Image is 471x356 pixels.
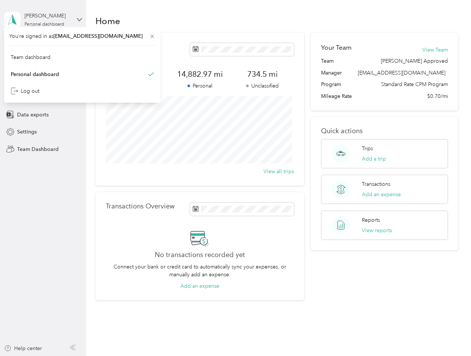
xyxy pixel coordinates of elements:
span: Manager [321,69,342,77]
button: View Team [422,46,448,54]
p: Trips [362,145,373,152]
h2: No transactions recorded yet [155,251,245,259]
iframe: Everlance-gr Chat Button Frame [429,314,471,356]
p: Connect your bank or credit card to automatically sync your expenses, or manually add an expense. [106,263,294,278]
p: Transactions Overview [106,202,174,210]
button: View all trips [264,168,294,175]
span: $0.70/mi [427,92,448,100]
span: 734.5 mi [231,69,294,79]
p: Unclassified [231,82,294,90]
span: Program [321,80,341,88]
div: Personal dashboard [24,22,64,27]
h2: Your Team [321,43,351,52]
span: Team [321,57,334,65]
span: You’re signed in as [9,32,155,40]
span: Team Dashboard [17,145,59,153]
span: Mileage Rate [321,92,352,100]
div: Team dashboard [11,53,50,61]
div: [PERSON_NAME] [24,12,71,20]
p: Reports [362,216,380,224]
h1: Home [95,17,120,25]
div: Personal dashboard [11,70,59,78]
span: Data exports [17,111,49,119]
button: View reports [362,227,392,234]
button: Add a trip [362,155,386,163]
button: Add an expense [362,191,401,198]
div: Log out [11,87,39,95]
button: Add an expense [180,282,219,290]
span: [EMAIL_ADDRESS][DOMAIN_NAME] [358,70,445,76]
span: Settings [17,128,37,136]
p: Quick actions [321,127,448,135]
p: Personal [169,82,231,90]
button: Help center [4,345,42,352]
span: [EMAIL_ADDRESS][DOMAIN_NAME] [53,33,143,39]
span: Standard Rate CPM Program [381,80,448,88]
p: Transactions [362,180,390,188]
span: [PERSON_NAME] Approved [381,57,448,65]
span: 14,882.97 mi [169,69,231,79]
